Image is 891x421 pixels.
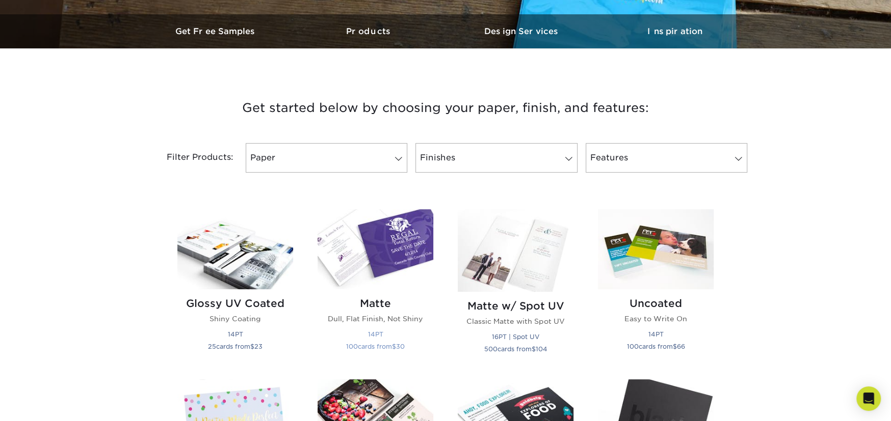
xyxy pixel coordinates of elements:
a: Products [293,14,445,48]
h3: Get started below by choosing your paper, finish, and features: [147,85,744,131]
span: 100 [346,343,358,350]
span: $ [673,343,677,350]
h3: Design Services [445,26,598,36]
span: $ [392,343,396,350]
a: Inspiration [598,14,751,48]
span: $ [250,343,254,350]
a: Get Free Samples [140,14,293,48]
h2: Matte w/ Spot UV [458,300,573,312]
h2: Glossy UV Coated [177,297,293,310]
div: Open Intercom Messenger [856,386,881,411]
p: Shiny Coating [177,314,293,324]
a: Design Services [445,14,598,48]
small: 16PT | Spot UV [492,333,539,341]
h2: Matte [318,297,433,310]
p: Classic Matte with Spot UV [458,316,573,326]
small: 14PT [228,330,243,338]
small: 14PT [368,330,383,338]
small: cards from [208,343,263,350]
p: Easy to Write On [598,314,714,324]
a: Glossy UV Coated Postcards Glossy UV Coated Shiny Coating 14PT 25cards from$23 [177,209,293,367]
img: Uncoated Postcards [598,209,714,289]
small: cards from [627,343,685,350]
p: Dull, Flat Finish, Not Shiny [318,314,433,324]
iframe: Google Customer Reviews [3,390,87,417]
small: 14PT [648,330,664,338]
span: $ [532,345,536,353]
small: cards from [346,343,405,350]
a: Matte Postcards Matte Dull, Flat Finish, Not Shiny 14PT 100cards from$30 [318,209,433,367]
span: 500 [484,345,497,353]
span: 66 [677,343,685,350]
h2: Uncoated [598,297,714,310]
a: Features [586,143,747,173]
h3: Products [293,26,445,36]
a: Finishes [415,143,577,173]
span: 100 [627,343,639,350]
small: cards from [484,345,547,353]
div: Filter Products: [140,143,242,173]
img: Matte Postcards [318,209,433,289]
span: 30 [396,343,405,350]
a: Matte w/ Spot UV Postcards Matte w/ Spot UV Classic Matte with Spot UV 16PT | Spot UV 500cards fr... [458,209,573,367]
img: Matte w/ Spot UV Postcards [458,209,573,292]
span: 104 [536,345,547,353]
h3: Get Free Samples [140,26,293,36]
h3: Inspiration [598,26,751,36]
span: 23 [254,343,263,350]
a: Uncoated Postcards Uncoated Easy to Write On 14PT 100cards from$66 [598,209,714,367]
img: Glossy UV Coated Postcards [177,209,293,289]
a: Paper [246,143,407,173]
span: 25 [208,343,216,350]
